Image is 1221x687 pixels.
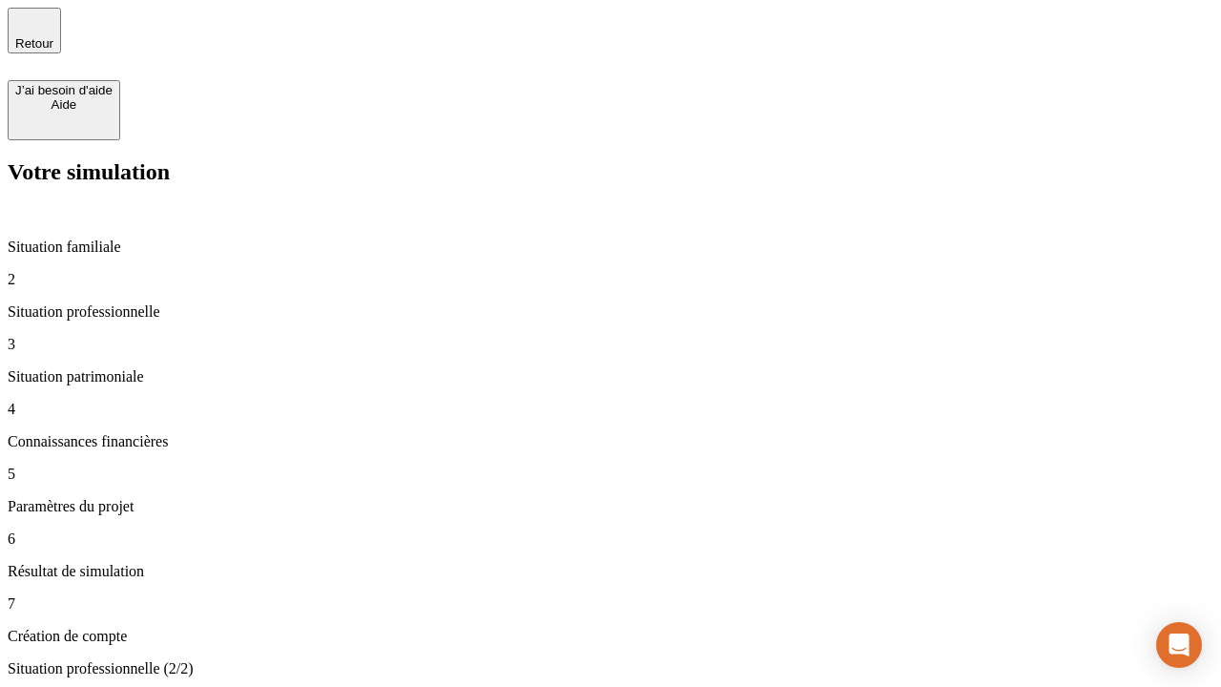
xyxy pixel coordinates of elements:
p: 7 [8,595,1213,613]
p: 6 [8,531,1213,548]
button: Retour [8,8,61,53]
p: Paramètres du projet [8,498,1213,515]
button: J’ai besoin d'aideAide [8,80,120,140]
p: Situation patrimoniale [8,368,1213,385]
p: 2 [8,271,1213,288]
p: Résultat de simulation [8,563,1213,580]
div: J’ai besoin d'aide [15,83,113,97]
p: 4 [8,401,1213,418]
span: Retour [15,36,53,51]
p: 3 [8,336,1213,353]
div: Aide [15,97,113,112]
p: 5 [8,466,1213,483]
p: Situation professionnelle (2/2) [8,660,1213,677]
div: Open Intercom Messenger [1156,622,1202,668]
p: Situation professionnelle [8,303,1213,321]
p: Connaissances financières [8,433,1213,450]
p: Situation familiale [8,239,1213,256]
p: Création de compte [8,628,1213,645]
h2: Votre simulation [8,159,1213,185]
